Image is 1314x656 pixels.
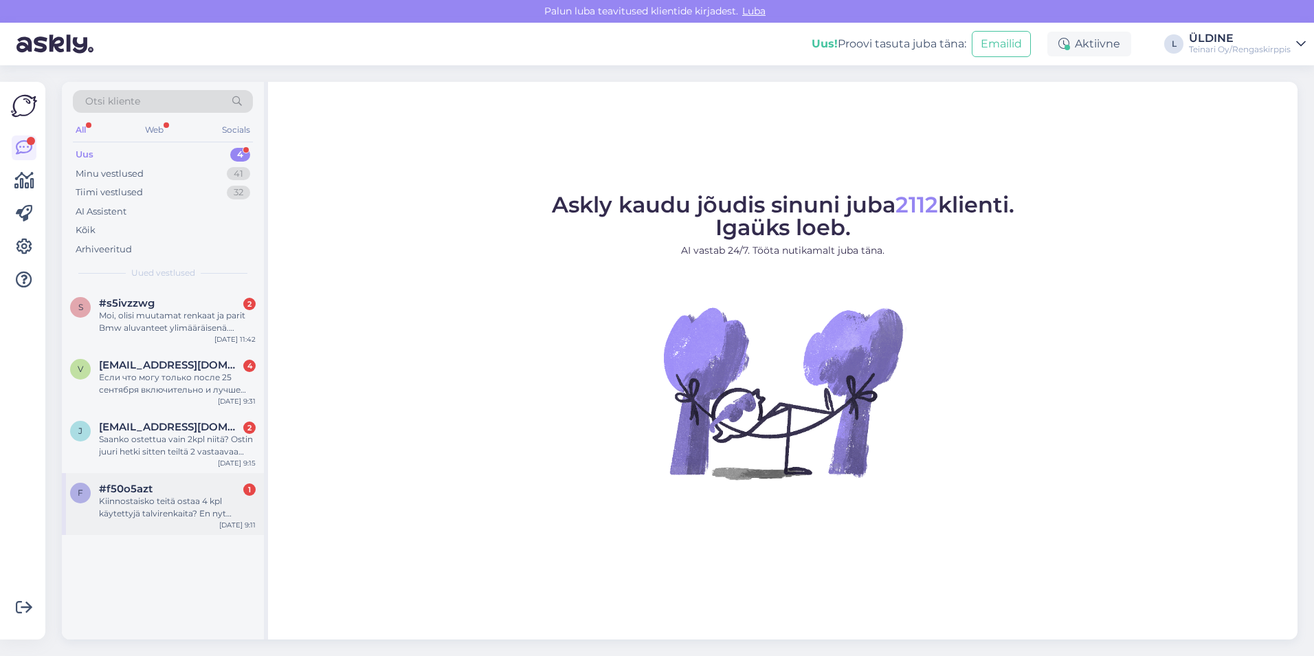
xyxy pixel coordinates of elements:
[1189,44,1291,55] div: Teinari Oy/Rengaskirppis
[78,302,83,312] span: s
[99,297,155,309] span: #s5ivzzwg
[552,243,1014,258] p: AI vastab 24/7. Tööta nutikamalt juba täna.
[218,396,256,406] div: [DATE] 9:31
[214,334,256,345] div: [DATE] 11:42
[227,186,250,199] div: 32
[99,371,256,396] div: Если что могу только после 25 сентября включительно и лучше конечно было бы на выходные если рабо...
[1189,33,1306,55] a: ÜLDINETeinari Oy/Rengaskirppis
[76,243,132,256] div: Arhiveeritud
[218,458,256,468] div: [DATE] 9:15
[99,433,256,458] div: Saanko ostettua vain 2kpl niitä? Ostin juuri hetki sitten teiltä 2 vastaavaa rengasta. Saisin näi...
[1047,32,1131,56] div: Aktiivne
[73,121,89,139] div: All
[659,269,906,516] img: No Chat active
[99,359,242,371] span: v.shirshov@ukr.net
[99,495,256,520] div: Kiinnostaisko teitä ostaa 4 kpl käytettyjä talvirenkaita? En nyt muista onko kaikki saman merkin ...
[76,223,96,237] div: Kõik
[230,148,250,162] div: 4
[11,93,37,119] img: Askly Logo
[76,205,126,219] div: AI Assistent
[738,5,770,17] span: Luba
[76,186,143,199] div: Tiimi vestlused
[76,148,93,162] div: Uus
[78,426,82,436] span: j
[219,520,256,530] div: [DATE] 9:11
[131,267,195,279] span: Uued vestlused
[76,167,144,181] div: Minu vestlused
[99,421,242,433] span: jessellb1@gmail.com
[812,36,966,52] div: Proovi tasuta juba täna:
[243,483,256,496] div: 1
[1189,33,1291,44] div: ÜLDINE
[142,121,166,139] div: Web
[552,191,1014,241] span: Askly kaudu jõudis sinuni juba klienti. Igaüks loeb.
[99,309,256,334] div: Moi, olisi muutamat renkaat ja parit Bmw aluvanteet ylimääräisenä. Ostatteko ?
[227,167,250,181] div: 41
[85,94,140,109] span: Otsi kliente
[812,37,838,50] b: Uus!
[895,191,938,218] span: 2112
[972,31,1031,57] button: Emailid
[78,488,83,498] span: f
[1164,34,1183,54] div: L
[243,422,256,434] div: 2
[78,364,83,374] span: v
[243,360,256,372] div: 4
[99,483,153,495] span: #f50o5azt
[219,121,253,139] div: Socials
[243,298,256,310] div: 2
